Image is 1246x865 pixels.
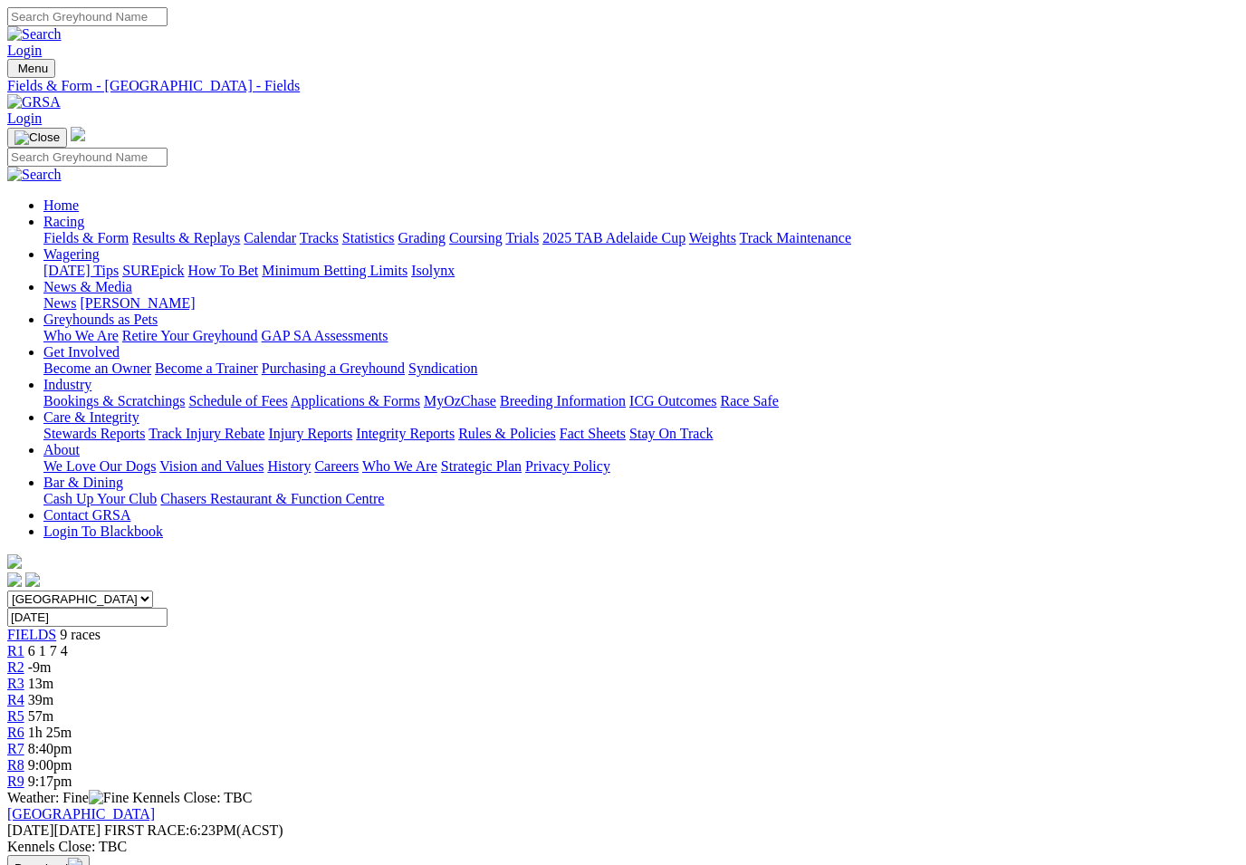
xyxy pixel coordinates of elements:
[7,94,61,111] img: GRSA
[7,659,24,675] a: R2
[7,725,24,740] a: R6
[7,608,168,627] input: Select date
[244,230,296,245] a: Calendar
[267,458,311,474] a: History
[740,230,851,245] a: Track Maintenance
[43,328,119,343] a: Who We Are
[7,692,24,707] a: R4
[18,62,48,75] span: Menu
[7,554,22,569] img: logo-grsa-white.png
[262,263,407,278] a: Minimum Betting Limits
[159,458,264,474] a: Vision and Values
[500,393,626,408] a: Breeding Information
[424,393,496,408] a: MyOzChase
[43,442,80,457] a: About
[43,524,163,539] a: Login To Blackbook
[28,659,52,675] span: -9m
[43,197,79,213] a: Home
[43,328,1239,344] div: Greyhounds as Pets
[28,757,72,773] span: 9:00pm
[14,130,60,145] img: Close
[542,230,685,245] a: 2025 TAB Adelaide Cup
[689,230,736,245] a: Weights
[28,676,53,691] span: 13m
[132,790,252,805] span: Kennels Close: TBC
[43,230,1239,246] div: Racing
[458,426,556,441] a: Rules & Policies
[43,246,100,262] a: Wagering
[7,741,24,756] a: R7
[7,643,24,658] a: R1
[7,128,67,148] button: Toggle navigation
[43,263,119,278] a: [DATE] Tips
[28,692,53,707] span: 39m
[7,78,1239,94] a: Fields & Form - [GEOGRAPHIC_DATA] - Fields
[43,426,145,441] a: Stewards Reports
[43,475,123,490] a: Bar & Dining
[7,774,24,789] a: R9
[43,377,91,392] a: Industry
[7,627,56,642] a: FIELDS
[7,43,42,58] a: Login
[122,328,258,343] a: Retire Your Greyhound
[7,757,24,773] a: R8
[7,806,155,822] a: [GEOGRAPHIC_DATA]
[720,393,778,408] a: Race Safe
[28,774,72,789] span: 9:17pm
[43,279,132,294] a: News & Media
[43,458,1239,475] div: About
[7,572,22,587] img: facebook.svg
[28,643,68,658] span: 6 1 7 4
[43,360,151,376] a: Become an Owner
[188,263,259,278] a: How To Bet
[71,127,85,141] img: logo-grsa-white.png
[300,230,339,245] a: Tracks
[7,822,101,838] span: [DATE]
[43,393,185,408] a: Bookings & Scratchings
[560,426,626,441] a: Fact Sheets
[132,230,240,245] a: Results & Replays
[43,214,84,229] a: Racing
[268,426,352,441] a: Injury Reports
[43,458,156,474] a: We Love Our Dogs
[155,360,258,376] a: Become a Trainer
[160,491,384,506] a: Chasers Restaurant & Function Centre
[411,263,455,278] a: Isolynx
[7,839,1239,855] div: Kennels Close: TBC
[629,393,716,408] a: ICG Outcomes
[60,627,101,642] span: 9 races
[80,295,195,311] a: [PERSON_NAME]
[43,507,130,523] a: Contact GRSA
[7,26,62,43] img: Search
[629,426,713,441] a: Stay On Track
[449,230,503,245] a: Coursing
[43,426,1239,442] div: Care & Integrity
[104,822,283,838] span: 6:23PM(ACST)
[314,458,359,474] a: Careers
[441,458,522,474] a: Strategic Plan
[25,572,40,587] img: twitter.svg
[7,708,24,724] a: R5
[342,230,395,245] a: Statistics
[43,491,157,506] a: Cash Up Your Club
[43,409,139,425] a: Care & Integrity
[7,148,168,167] input: Search
[43,295,76,311] a: News
[7,790,132,805] span: Weather: Fine
[291,393,420,408] a: Applications & Forms
[43,393,1239,409] div: Industry
[43,263,1239,279] div: Wagering
[43,360,1239,377] div: Get Involved
[7,676,24,691] a: R3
